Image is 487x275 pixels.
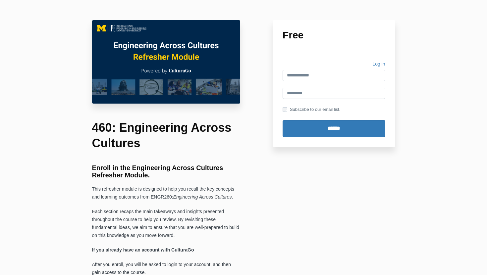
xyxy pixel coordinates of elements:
[92,164,241,179] h3: Enroll in the Engineering Across Cultures Refresher Module.
[372,60,385,70] a: Log in
[92,120,241,151] h1: 460: Engineering Across Cultures
[173,194,232,200] span: Engineering Across Cultures
[283,107,287,112] input: Subscribe to our email list.
[92,209,224,222] span: Each section recaps the main takeaways and insights presented throughout
[232,194,233,200] span: .
[283,106,340,113] label: Subscribe to our email list.
[92,217,239,238] span: the course to help you review. By revisiting these fundamental ideas, we aim to ensure that you a...
[92,247,194,252] strong: If you already have an account with CulturaGo
[283,30,385,40] h1: Free
[92,20,241,104] img: c0f10fc-c575-6ff0-c716-7a6e5a06d1b5_EAC_460_Main_Image.png
[92,186,235,200] span: This refresher module is designed to help you recall the key concepts and learning outcomes from ...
